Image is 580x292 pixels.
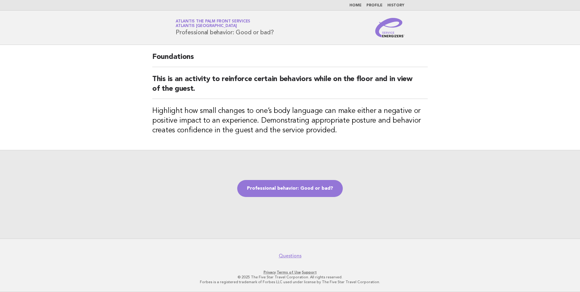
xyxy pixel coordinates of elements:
[264,270,276,274] a: Privacy
[104,275,476,280] p: © 2025 The Five Star Travel Corporation. All rights reserved.
[104,280,476,284] p: Forbes is a registered trademark of Forbes LLC used under license by The Five Star Travel Corpora...
[277,270,301,274] a: Terms of Use
[237,180,343,197] a: Professional behavior: Good or bad?
[279,253,302,259] a: Questions
[152,52,428,67] h2: Foundations
[176,24,237,28] span: Atlantis [GEOGRAPHIC_DATA]
[176,19,250,28] a: Atlantis The Palm Front ServicesAtlantis [GEOGRAPHIC_DATA]
[387,4,404,7] a: History
[176,20,274,36] h1: Professional behavior: Good or bad?
[152,74,428,99] h2: This is an activity to reinforce certain behaviors while on the floor and in view of the guest.
[349,4,362,7] a: Home
[152,106,428,135] h3: Highlight how small changes to one’s body language can make either a negative or positive impact ...
[104,270,476,275] p: · ·
[366,4,383,7] a: Profile
[375,18,404,37] img: Service Energizers
[302,270,317,274] a: Support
